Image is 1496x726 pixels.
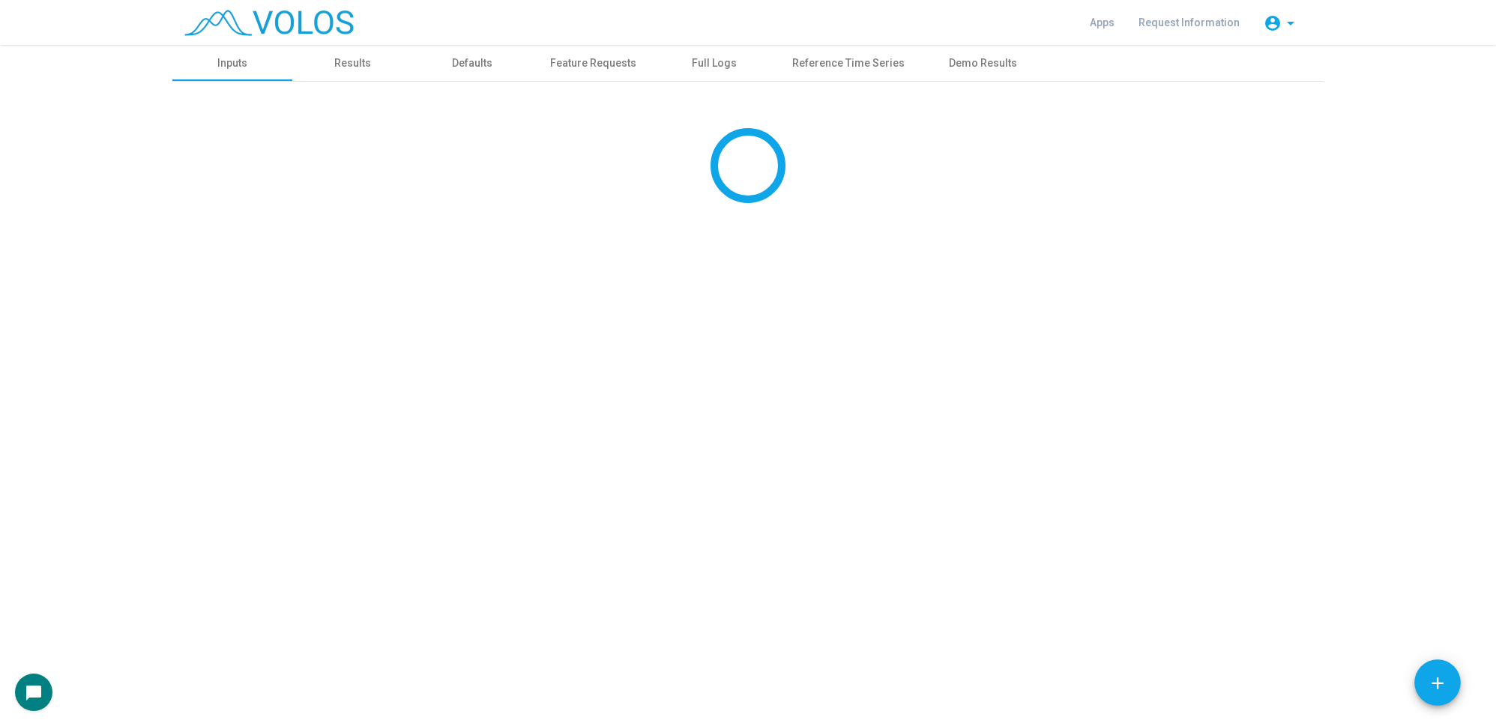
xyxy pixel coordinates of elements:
[550,55,636,71] div: Feature Requests
[1414,659,1461,706] button: Add icon
[1282,14,1300,32] mat-icon: arrow_drop_down
[1090,16,1115,28] span: Apps
[1428,674,1447,693] mat-icon: add
[334,55,371,71] div: Results
[1078,9,1126,36] a: Apps
[217,55,247,71] div: Inputs
[25,684,43,702] mat-icon: chat_bubble
[792,55,905,71] div: Reference Time Series
[1264,14,1282,32] mat-icon: account_circle
[949,55,1017,71] div: Demo Results
[1126,9,1252,36] a: Request Information
[452,55,492,71] div: Defaults
[1138,16,1240,28] span: Request Information
[692,55,737,71] div: Full Logs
